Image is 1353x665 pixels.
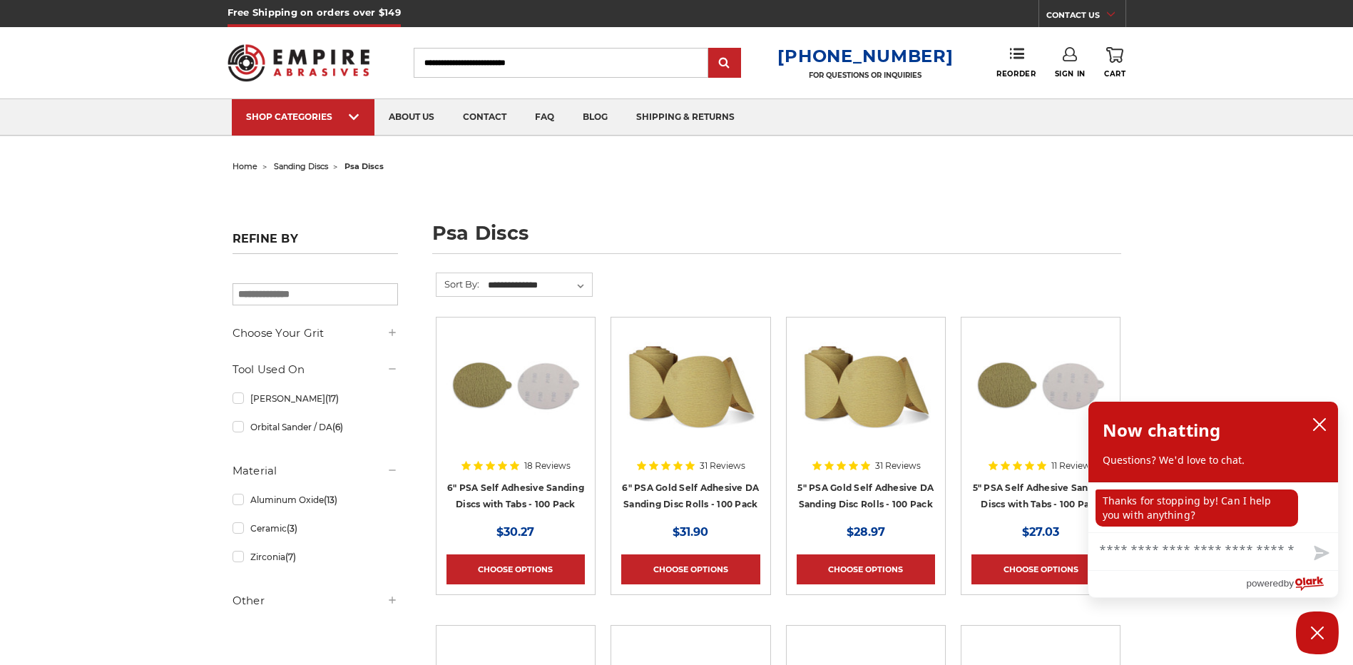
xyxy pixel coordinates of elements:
span: (13) [324,494,337,505]
a: CONTACT US [1046,7,1125,27]
a: Choose Options [797,554,935,584]
h5: Choose Your Grit [233,325,398,342]
a: blog [568,99,622,136]
a: contact [449,99,521,136]
div: SHOP CATEGORIES [246,111,360,122]
a: Reorder [996,47,1036,78]
button: close chatbox [1308,414,1331,435]
a: [PERSON_NAME] [233,386,398,411]
span: $30.27 [496,525,534,539]
span: (6) [332,422,343,432]
a: [PHONE_NUMBER] [777,46,953,66]
h5: Other [233,592,398,609]
span: Sign In [1055,69,1086,78]
span: by [1284,574,1294,592]
span: (3) [287,523,297,534]
a: Aluminum Oxide [233,487,398,512]
div: olark chatbox [1088,401,1339,598]
h5: Material [233,462,398,479]
img: 6" DA Sanding Discs on a Roll [621,328,760,442]
span: Reorder [996,69,1036,78]
h1: psa discs [432,223,1121,254]
a: 5" Sticky Backed Sanding Discs on a roll [797,328,935,510]
h5: Refine by [233,232,398,254]
span: (17) [325,393,339,404]
label: Sort By: [436,273,479,295]
span: powered [1246,574,1283,592]
a: 6 inch psa sanding disc [446,328,585,510]
span: (7) [285,552,296,562]
img: 5 inch PSA Disc [971,328,1110,442]
a: Ceramic [233,516,398,541]
button: Close Chatbox [1296,611,1339,654]
div: chat [1088,482,1338,532]
a: Powered by Olark [1246,571,1338,597]
span: $31.90 [673,525,708,539]
img: 5" Sticky Backed Sanding Discs on a roll [797,328,935,442]
a: Choose Options [971,554,1110,584]
p: FOR QUESTIONS OR INQUIRIES [777,71,953,80]
a: Zirconia [233,544,398,569]
a: 5 inch PSA Disc [971,328,1110,510]
a: about us [374,99,449,136]
a: Choose Options [446,554,585,584]
button: Send message [1302,537,1338,570]
img: Empire Abrasives [228,35,370,91]
h5: Tool Used On [233,361,398,378]
p: Thanks for stopping by! Can I help you with anything? [1096,489,1298,527]
a: shipping & returns [622,99,749,136]
input: Submit [710,49,739,78]
a: Orbital Sander / DA [233,415,398,440]
p: Questions? We'd love to chat. [1103,453,1324,467]
a: faq [521,99,568,136]
a: 6" DA Sanding Discs on a Roll [621,328,760,510]
span: psa discs [344,161,384,171]
a: home [233,161,257,171]
a: sanding discs [274,161,328,171]
span: Cart [1104,69,1125,78]
img: 6 inch psa sanding disc [446,328,585,442]
a: Choose Options [621,554,760,584]
h2: Now chatting [1103,416,1220,445]
a: Cart [1104,47,1125,78]
select: Sort By: [486,275,592,296]
span: $28.97 [847,525,885,539]
span: $27.03 [1022,525,1059,539]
